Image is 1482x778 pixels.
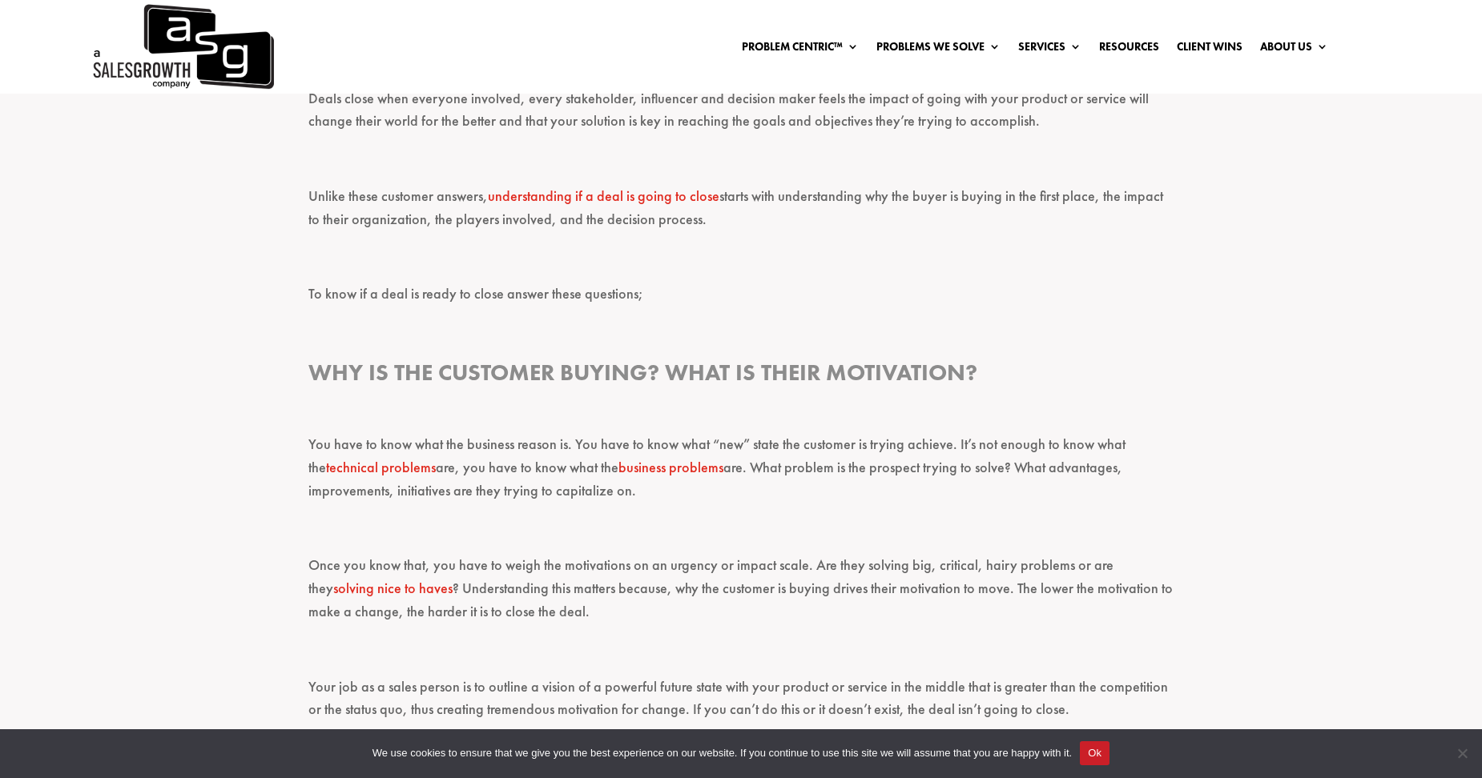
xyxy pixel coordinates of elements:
button: Ok [1080,741,1109,765]
a: Services [1018,41,1081,58]
a: understanding if a deal is going to close [488,186,719,205]
a: About Us [1260,41,1328,58]
a: Resources [1099,41,1159,58]
p: Unlike these customer answers, starts with understanding why the buyer is buying in the first pla... [308,185,1174,246]
a: technical problems [326,458,436,476]
p: To know if a deal is ready to close answer these questions; [308,283,1174,320]
p: Your job as a sales person is to outline a vision of a powerful future state with your product or... [308,676,1174,736]
p: You have to know what the business reason is. You have to know what “new” state the customer is t... [308,433,1174,516]
span: No [1454,745,1470,761]
h3: Why is the customer buying? What is their motivation? [308,358,1174,395]
a: solving nice to haves [333,579,453,597]
a: business problems [618,458,723,476]
a: Problems We Solve [876,41,1001,58]
p: Once you know that, you have to weigh the motivations on an urgency or impact scale. Are they sol... [308,554,1174,637]
a: Problem Centric™ [742,41,859,58]
a: Client Wins [1177,41,1242,58]
p: Deals close when everyone involved, every stakeholder, influencer and decision maker feels the im... [308,87,1174,148]
span: We use cookies to ensure that we give you the best experience on our website. If you continue to ... [373,745,1072,761]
